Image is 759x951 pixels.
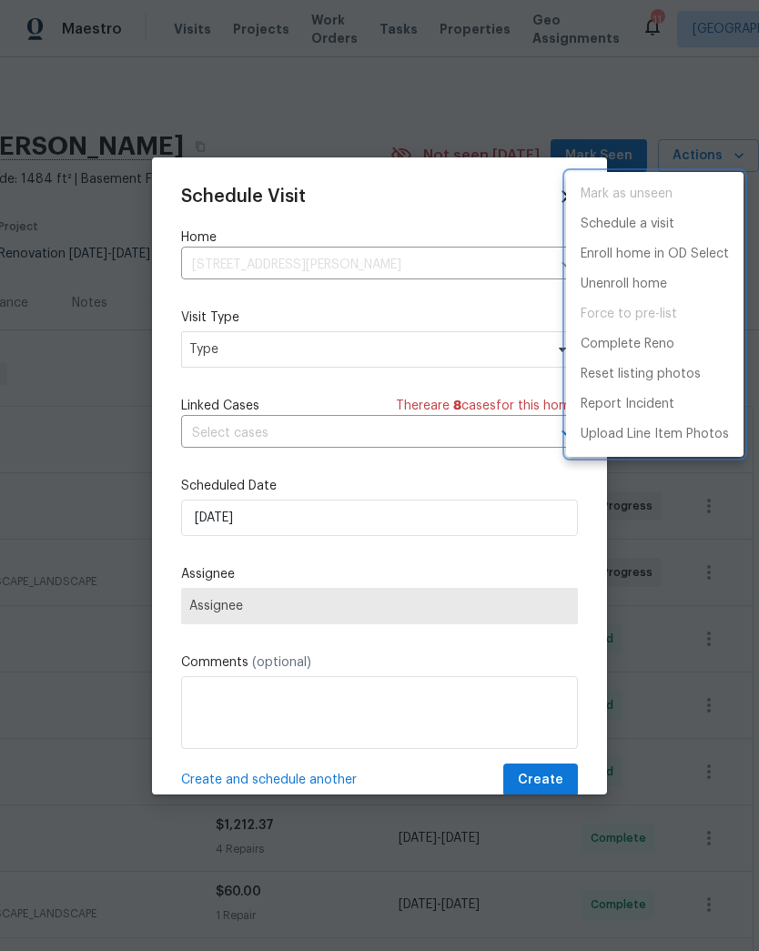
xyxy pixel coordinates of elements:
[581,365,701,384] p: Reset listing photos
[581,335,674,354] p: Complete Reno
[581,395,674,414] p: Report Incident
[581,275,667,294] p: Unenroll home
[566,299,744,329] span: Setup visit must be completed before moving home to pre-list
[581,245,729,264] p: Enroll home in OD Select
[581,425,729,444] p: Upload Line Item Photos
[581,215,674,234] p: Schedule a visit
